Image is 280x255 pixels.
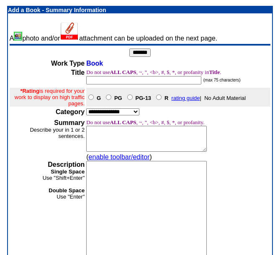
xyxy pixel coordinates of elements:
[20,88,39,94] b: *Rating
[54,119,85,126] b: Summary
[86,60,103,67] span: Book
[136,95,152,101] b: PG-13
[10,23,271,42] td: A photo and/or attachment can be uploaded on the next page.
[48,161,85,168] b: Description
[43,168,85,200] font: Use "Shift+Enter" Use "Enter"
[86,119,204,125] font: Do not use , ~, ", <b>, #, $, *, or profanity.
[114,95,122,101] b: PG
[89,153,150,161] a: enable toolbar/editor
[97,95,101,101] b: G
[56,108,85,115] b: Category
[49,187,85,194] b: Double Space
[110,69,136,75] b: ALL CAPS
[14,32,22,41] img: Add/Remove Photo
[86,69,221,75] font: Do not use , ~, ", <b>, #, $, *, or profanity in .
[110,119,136,125] b: ALL CAPS
[30,127,85,139] font: Describe your in 1 or 2 sentences.
[209,69,220,75] b: Title
[86,95,246,101] font: | No Adult Material
[51,60,85,67] b: Work Type
[51,168,85,175] b: Single Space
[203,78,241,82] font: (max 75 characters)
[71,69,85,76] b: Title
[60,23,79,41] img: Add Attachment
[172,95,200,101] a: rating guide
[8,7,272,13] p: Add a Book - Summary Information
[164,95,168,101] b: R
[15,88,85,107] font: is required for your work to display on high traffic pages.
